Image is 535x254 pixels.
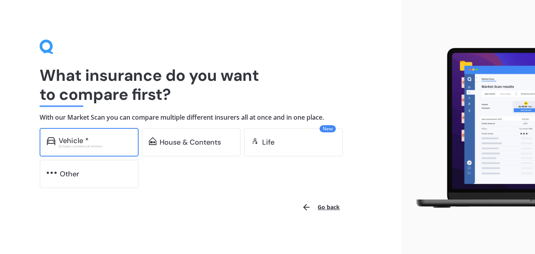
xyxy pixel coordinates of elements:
button: Go back [297,198,345,217]
img: laptop.webp [407,44,535,212]
div: House & Contents [160,138,221,146]
div: Excludes commercial vehicles [59,145,131,148]
img: car.f15378c7a67c060ca3f3.svg [47,137,55,145]
img: other.81dba5aafe580aa69f38.svg [47,169,57,177]
div: Life [262,138,274,146]
img: home-and-contents.b802091223b8502ef2dd.svg [149,137,156,145]
img: life.f720d6a2d7cdcd3ad642.svg [251,137,259,145]
div: Other [60,170,79,178]
h4: With our Market Scan you can compare multiple different insurers all at once and in one place. [40,113,362,122]
div: Vehicle * [59,137,89,145]
span: New [320,125,336,132]
h1: What insurance do you want to compare first? [40,66,362,104]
